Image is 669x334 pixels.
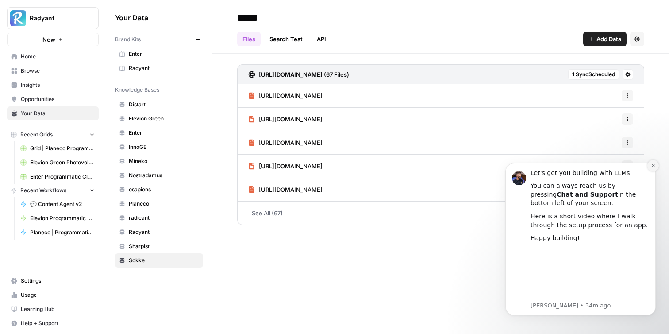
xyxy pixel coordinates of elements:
span: Help + Support [21,319,95,327]
a: Search Test [264,32,308,46]
span: Settings [21,277,95,285]
span: Opportunities [21,95,95,103]
a: osapiens [115,183,203,197]
button: Add Data [583,32,627,46]
a: [URL][DOMAIN_NAME] [248,84,323,107]
span: Enter [129,129,199,137]
span: Home [21,53,95,61]
a: [URL][DOMAIN_NAME] [248,178,323,201]
span: Radyant [30,14,83,23]
span: Enter [129,50,199,58]
span: Recent Grids [20,131,53,139]
a: 💬 Content Agent v2 [16,197,99,211]
a: Radyant [115,225,203,239]
span: Your Data [21,109,95,117]
span: InnoGE [129,143,199,151]
a: Distart [115,97,203,112]
a: Planeco [115,197,203,211]
span: Grid | Planeco Programmatic Cluster [30,144,95,152]
span: Browse [21,67,95,75]
span: Recent Workflows [20,186,66,194]
span: New [42,35,55,44]
a: Home [7,50,99,64]
span: Knowledge Bases [115,86,159,94]
button: Workspace: Radyant [7,7,99,29]
a: Browse [7,64,99,78]
span: Radyant [129,228,199,236]
a: Nostradamus [115,168,203,183]
a: Your Data [7,106,99,120]
a: Enter Programmatic Cluster Wärmepumpe Förderung + Local [16,170,99,184]
a: [URL][DOMAIN_NAME] [248,131,323,154]
span: Mineko [129,157,199,165]
a: Usage [7,288,99,302]
span: Brand Kits [115,35,141,43]
iframe: youtube [38,95,157,148]
span: Elevion Programmatic Cluster | Photovoltaik + Gewerbe [30,214,95,222]
a: Insights [7,78,99,92]
a: [URL][DOMAIN_NAME] (67 Files) [248,65,349,84]
a: Elevion Programmatic Cluster | Photovoltaik + Gewerbe [16,211,99,225]
h3: [URL][DOMAIN_NAME] (67 Files) [259,70,349,79]
a: InnoGE [115,140,203,154]
a: Planeco | Programmatic Cluster für "Bauvoranfrage" [16,225,99,240]
span: Add Data [596,35,621,43]
a: Opportunities [7,92,99,106]
button: Recent Grids [7,128,99,141]
span: [URL][DOMAIN_NAME] [259,162,323,171]
span: Usage [21,291,95,299]
span: osapiens [129,186,199,194]
span: Sharpist [129,242,199,250]
span: Insights [21,81,95,89]
a: Enter [115,126,203,140]
span: Sokke [129,256,199,264]
span: 💬 Content Agent v2 [30,200,95,208]
span: Distart [129,101,199,109]
span: Nostradamus [129,171,199,179]
span: Planeco | Programmatic Cluster für "Bauvoranfrage" [30,229,95,237]
span: radicant [129,214,199,222]
a: See All (67) [237,202,644,225]
span: [URL][DOMAIN_NAME] [259,138,323,147]
a: Settings [7,274,99,288]
button: Recent Workflows [7,184,99,197]
a: Files [237,32,261,46]
a: Learning Hub [7,302,99,316]
a: Sharpist [115,239,203,253]
a: Sokke [115,253,203,268]
a: radicant [115,211,203,225]
span: Learning Hub [21,305,95,313]
span: Elevion Green [129,115,199,123]
span: Radyant [129,64,199,72]
button: Dismiss notification [155,8,167,19]
button: Help + Support [7,316,99,330]
a: Grid | Planeco Programmatic Cluster [16,141,99,155]
p: Message from Steven, sent 34m ago [38,150,157,158]
a: Enter [115,47,203,61]
a: Radyant [115,61,203,75]
span: [URL][DOMAIN_NAME] [259,91,323,100]
span: [URL][DOMAIN_NAME] [259,115,323,124]
span: Planeco [129,200,199,208]
a: Elevion Green [115,112,203,126]
a: API [311,32,331,46]
a: Mineko [115,154,203,168]
button: 1 SyncScheduled [568,69,619,80]
span: Your Data [115,12,192,23]
a: [URL][DOMAIN_NAME] [248,108,323,131]
span: [URL][DOMAIN_NAME] [259,185,323,194]
img: Radyant Logo [10,10,26,26]
button: New [7,33,99,46]
span: 1 Sync Scheduled [572,70,615,78]
span: Enter Programmatic Cluster Wärmepumpe Förderung + Local [30,173,95,181]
